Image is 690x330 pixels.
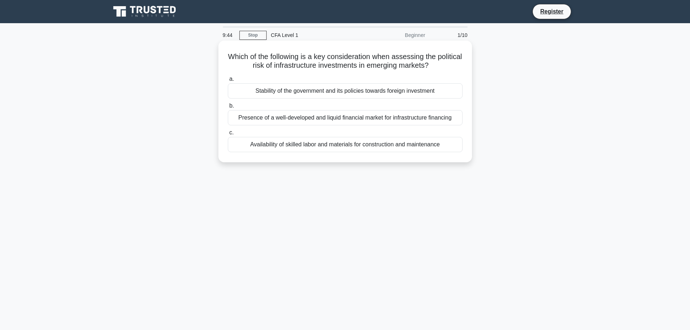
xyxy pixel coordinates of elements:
span: c. [229,129,234,135]
div: 1/10 [430,28,472,42]
div: CFA Level 1 [267,28,366,42]
h5: Which of the following is a key consideration when assessing the political risk of infrastructure... [227,52,463,70]
a: Register [536,7,568,16]
span: b. [229,103,234,109]
div: Beginner [366,28,430,42]
div: Stability of the government and its policies towards foreign investment [228,83,463,99]
a: Stop [239,31,267,40]
span: a. [229,76,234,82]
div: Availability of skilled labor and materials for construction and maintenance [228,137,463,152]
div: Presence of a well-developed and liquid financial market for infrastructure financing [228,110,463,125]
div: 9:44 [218,28,239,42]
